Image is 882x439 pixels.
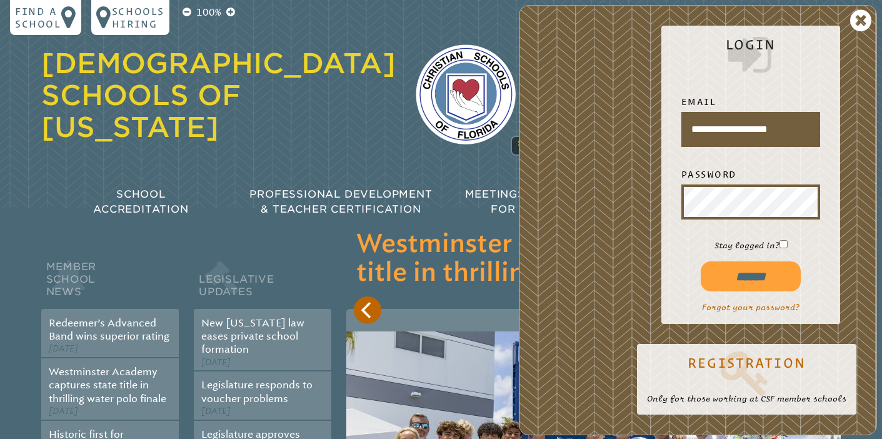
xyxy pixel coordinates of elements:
a: New [US_STATE] law eases private school formation [201,317,304,356]
a: Legislature responds to voucher problems [201,379,313,404]
span: Meetings & Workshops for Educators [465,188,618,215]
p: 100% [194,5,224,20]
label: Email [681,94,820,109]
img: csf-logo-web-colors.png [416,44,516,144]
p: Stay logged in? [671,240,830,251]
span: [DATE] [49,343,78,354]
span: Professional Development & Teacher Certification [249,188,432,215]
label: Password [681,167,820,182]
a: Registration [647,348,846,398]
p: Schools Hiring [112,5,164,30]
h2: Login [671,37,830,79]
a: Forgot your password? [702,303,799,312]
span: [DATE] [49,406,78,416]
h2: Legislative Updates [194,258,331,309]
button: Previous [354,296,381,324]
a: [DEMOGRAPHIC_DATA] Schools of [US_STATE] [41,47,396,143]
span: [DATE] [201,357,231,368]
h3: Westminster Academy captures state title in thrilling water polo finale [356,230,831,288]
p: Only for those working at CSF member schools [647,393,846,405]
span: School Accreditation [93,188,188,215]
a: Redeemer’s Advanced Band wins superior rating [49,317,169,342]
a: Westminster Academy captures state title in thrilling water polo finale [49,366,166,405]
span: [DATE] [201,406,231,416]
p: Find a school [15,5,61,30]
h2: Member School News [41,258,179,309]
